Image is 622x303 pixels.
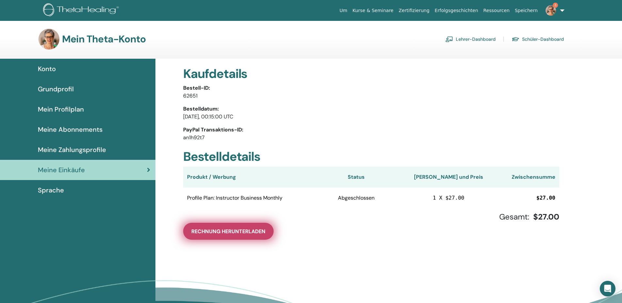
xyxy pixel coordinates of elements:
[445,34,496,44] a: Lehrer-Dashboard
[445,36,453,42] img: chalkboard-teacher.svg
[187,173,301,181] div: Produkt / Werbung
[38,64,56,74] span: Konto
[183,149,559,164] h2: Bestelldetails
[183,92,559,100] p: 62651
[600,281,615,296] div: Open Intercom Messenger
[183,113,559,121] p: [DATE], 00:15:00 UTC
[38,145,106,155] span: Meine Zahlungsprofile
[337,5,350,17] a: Um
[512,37,519,42] img: graduation-cap.svg
[38,185,64,195] span: Sprache
[183,105,559,113] p: Bestelldatum:
[536,195,555,201] span: $27.00
[432,5,481,17] a: Erfolgsgeschichten
[412,167,486,188] th: [PERSON_NAME] und Preis
[38,84,74,94] span: Grundprofil
[187,194,282,202] span: Profile Plan: Instructor Business Monthly
[350,5,396,17] a: Kurse & Seminare
[553,3,558,8] span: 3
[183,223,274,240] button: Rechnung herunterladen
[183,67,559,82] h2: Kaufdetails
[62,33,146,45] h3: Mein Theta-Konto
[533,212,559,222] span: $27.00
[38,125,103,134] span: Meine Abonnements
[338,194,375,201] span: Abgeschlossen
[39,29,59,50] img: default.jpg
[183,84,559,92] p: Bestell-ID:
[499,212,529,222] span: Gesamt:
[512,34,564,44] a: Schüler-Dashboard
[486,173,555,181] div: Zwischensumme
[433,195,464,201] span: 1 X $27.00
[301,167,412,188] th: Status
[38,104,84,114] span: Mein Profilplan
[546,5,556,16] img: default.jpg
[191,228,265,235] span: Rechnung herunterladen
[481,5,512,17] a: Ressourcen
[183,126,559,134] p: PayPal Transaktions-ID:
[43,3,121,18] img: logo.png
[38,165,85,175] span: Meine Einkäufe
[396,5,432,17] a: Zertifizierung
[183,134,559,142] p: an1h92t7
[512,5,540,17] a: Speichern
